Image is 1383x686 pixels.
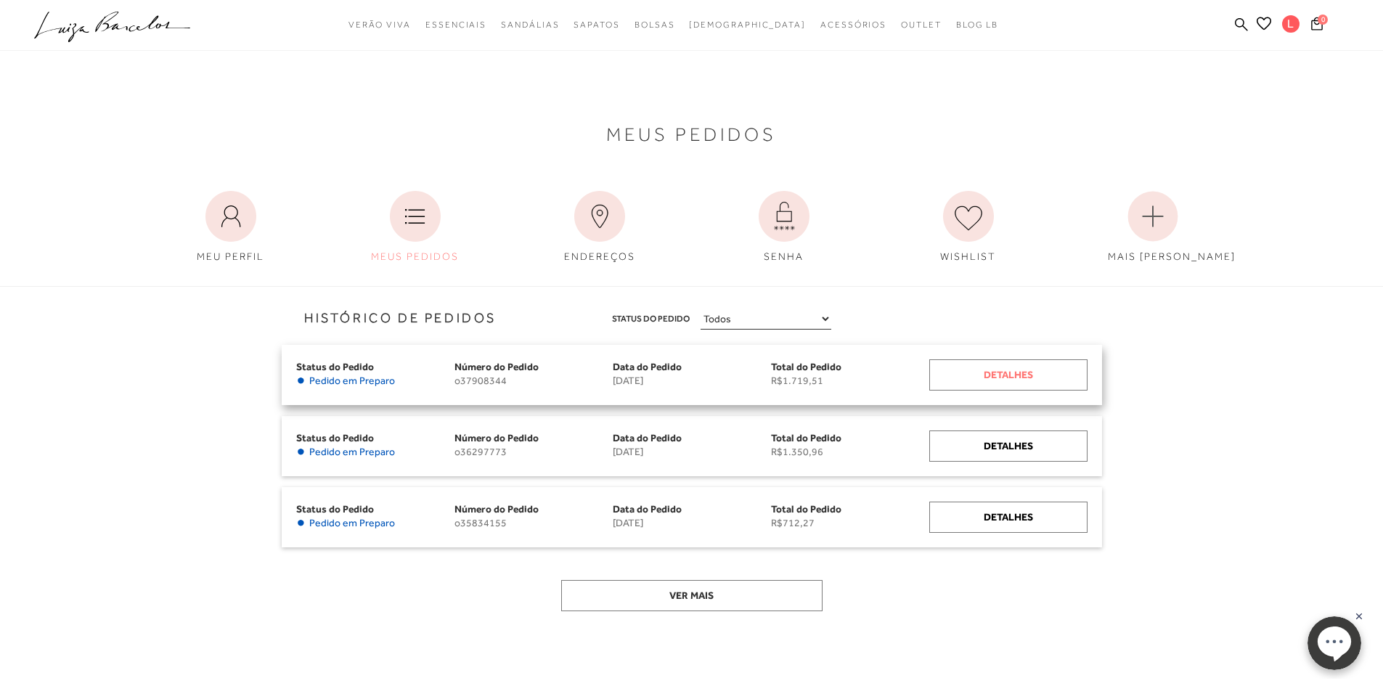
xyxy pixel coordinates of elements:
[1276,15,1307,37] button: L
[771,361,841,372] span: Total do Pedido
[913,184,1024,271] a: WISHLIST
[1307,16,1327,36] button: 0
[296,432,374,444] span: Status do Pedido
[771,432,841,444] span: Total do Pedido
[901,20,942,30] span: Outlet
[348,20,411,30] span: Verão Viva
[175,184,287,271] a: MEU PERFIL
[11,309,497,328] h3: Histórico de Pedidos
[454,503,539,515] span: Número do Pedido
[1097,184,1209,271] a: MAIS [PERSON_NAME]
[309,446,395,458] span: Pedido em Preparo
[613,361,682,372] span: Data do Pedido
[940,250,996,262] span: WISHLIST
[454,446,613,458] span: o36297773
[771,446,929,458] span: R$1.350,96
[728,184,840,271] a: SENHA
[612,311,690,327] span: Status do Pedido
[544,184,656,271] a: ENDEREÇOS
[348,12,411,38] a: noSubCategoriesText
[613,517,771,529] span: [DATE]
[296,517,306,529] span: •
[296,503,374,515] span: Status do Pedido
[309,517,395,529] span: Pedido em Preparo
[574,12,619,38] a: noSubCategoriesText
[425,20,486,30] span: Essenciais
[689,12,806,38] a: noSubCategoriesText
[820,20,886,30] span: Acessórios
[1318,15,1328,25] span: 0
[635,12,675,38] a: noSubCategoriesText
[635,20,675,30] span: Bolsas
[454,361,539,372] span: Número do Pedido
[425,12,486,38] a: noSubCategoriesText
[606,127,777,142] span: Meus Pedidos
[689,20,806,30] span: [DEMOGRAPHIC_DATA]
[771,375,929,387] span: R$1.719,51
[929,359,1088,391] a: Detalhes
[771,503,841,515] span: Total do Pedido
[956,12,998,38] a: BLOG LB
[371,250,459,262] span: MEUS PEDIDOS
[929,430,1088,462] a: Detalhes
[613,503,682,515] span: Data do Pedido
[929,502,1088,533] a: Detalhes
[564,250,635,262] span: ENDEREÇOS
[501,12,559,38] a: noSubCategoriesText
[197,250,264,262] span: MEU PERFIL
[296,361,374,372] span: Status do Pedido
[764,250,804,262] span: SENHA
[901,12,942,38] a: noSubCategoriesText
[501,20,559,30] span: Sandálias
[296,375,306,387] span: •
[296,446,306,458] span: •
[771,517,929,529] span: R$712,27
[561,580,823,611] button: Ver mais
[613,375,771,387] span: [DATE]
[613,446,771,458] span: [DATE]
[1282,15,1300,33] span: L
[454,375,613,387] span: o37908344
[454,517,613,529] span: o35834155
[820,12,886,38] a: noSubCategoriesText
[309,375,395,387] span: Pedido em Preparo
[1108,250,1236,262] span: MAIS [PERSON_NAME]
[359,184,471,271] a: MEUS PEDIDOS
[574,20,619,30] span: Sapatos
[454,432,539,444] span: Número do Pedido
[613,432,682,444] span: Data do Pedido
[956,20,998,30] span: BLOG LB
